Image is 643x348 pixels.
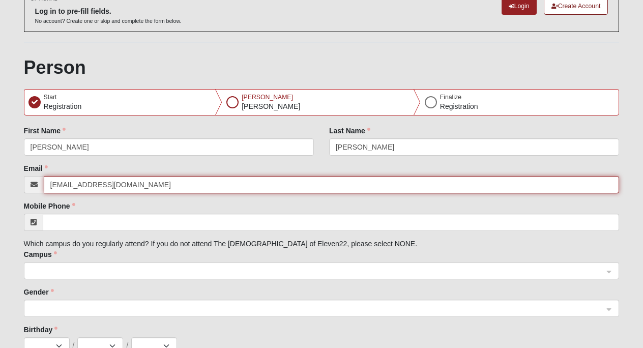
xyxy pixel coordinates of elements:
[24,201,75,211] label: Mobile Phone
[242,94,293,101] span: [PERSON_NAME]
[24,56,620,78] h1: Person
[440,101,478,112] p: Registration
[35,7,182,16] h6: Log in to pre-fill fields.
[44,101,82,112] p: Registration
[242,101,300,112] p: [PERSON_NAME]
[24,287,54,297] label: Gender
[44,94,57,101] span: Start
[24,325,58,335] label: Birthday
[329,126,370,136] label: Last Name
[35,17,182,25] p: No account? Create one or skip and complete the form below.
[24,249,57,259] label: Campus
[24,126,66,136] label: First Name
[440,94,461,101] span: Finalize
[24,163,48,173] label: Email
